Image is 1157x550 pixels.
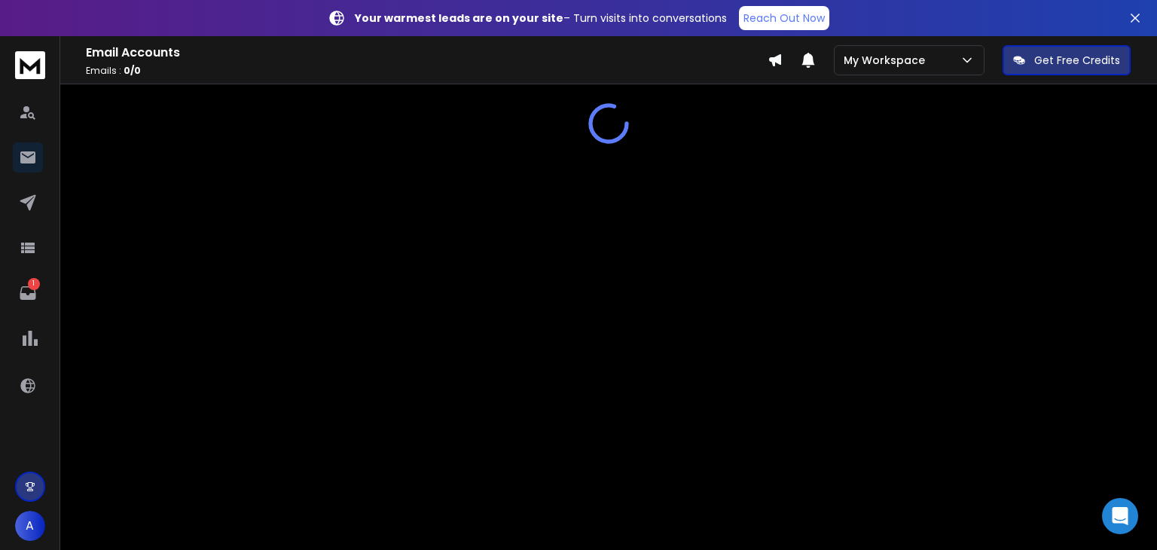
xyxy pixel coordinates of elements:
[86,65,768,77] p: Emails :
[15,51,45,79] img: logo
[355,11,563,26] strong: Your warmest leads are on your site
[355,11,727,26] p: – Turn visits into conversations
[15,511,45,541] button: A
[1034,53,1120,68] p: Get Free Credits
[1102,498,1138,534] div: Open Intercom Messenger
[124,64,141,77] span: 0 / 0
[1003,45,1131,75] button: Get Free Credits
[86,44,768,62] h1: Email Accounts
[743,11,825,26] p: Reach Out Now
[28,278,40,290] p: 1
[13,278,43,308] a: 1
[739,6,829,30] a: Reach Out Now
[844,53,931,68] p: My Workspace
